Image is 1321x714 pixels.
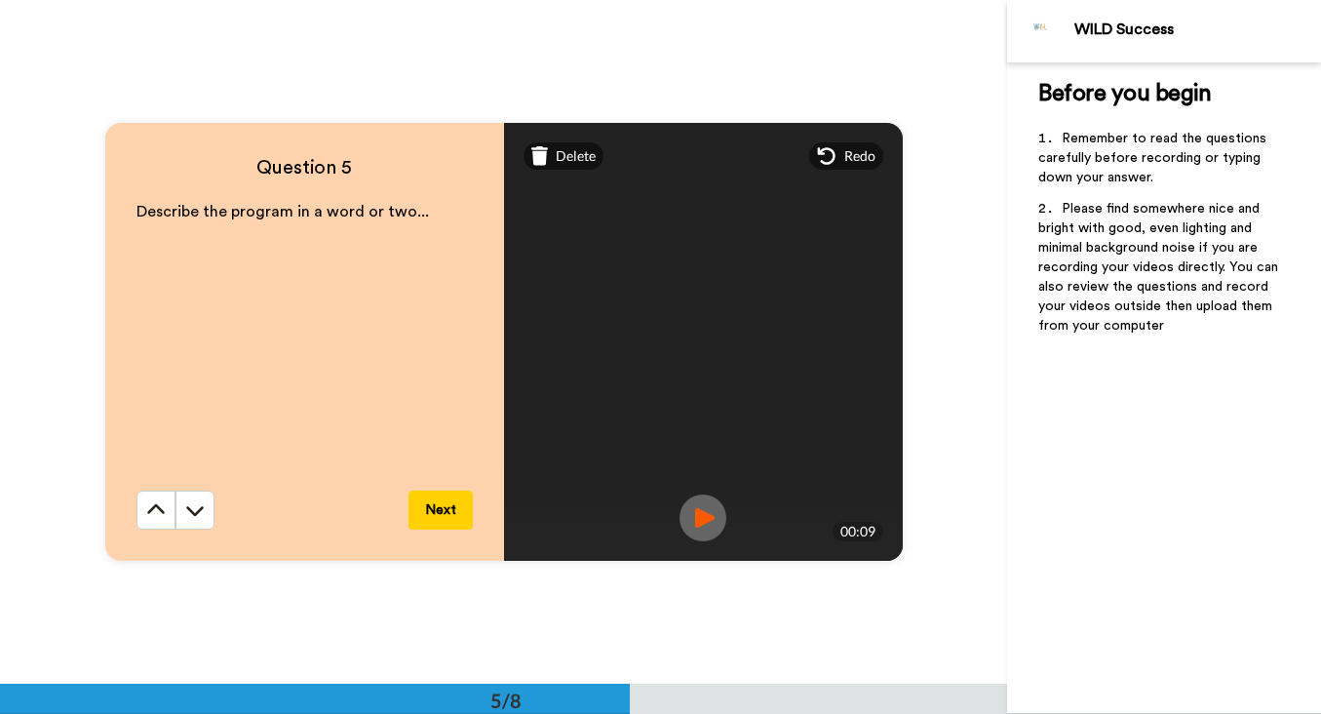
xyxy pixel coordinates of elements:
[809,142,883,170] div: Redo
[680,495,726,541] img: ic_record_play.svg
[1018,8,1065,55] img: Profile Image
[844,146,875,166] span: Redo
[1038,132,1270,184] span: Remember to read the questions carefully before recording or typing down your answer.
[136,204,429,219] span: Describe the program in a word or two...
[556,146,596,166] span: Delete
[459,687,553,714] div: 5/8
[136,154,473,181] h4: Question 5
[1074,20,1320,39] div: WILD Success
[833,522,883,541] div: 00:09
[1038,202,1282,333] span: Please find somewhere nice and bright with good, even lighting and minimal background noise if yo...
[524,142,604,170] div: Delete
[408,491,473,530] button: Next
[1038,82,1211,105] span: Before you begin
